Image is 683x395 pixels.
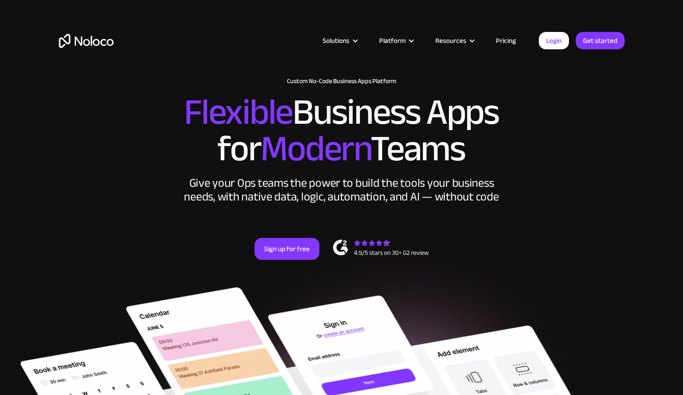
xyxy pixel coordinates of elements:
[424,35,485,47] div: Resources
[255,238,319,260] a: Sign up for free
[435,35,466,47] div: Resources
[368,35,424,47] div: Platform
[59,94,625,167] h2: Business Apps for Teams
[485,35,527,47] a: Pricing
[261,115,370,183] span: Modern
[379,35,406,47] div: Platform
[576,32,625,49] a: Get started
[539,32,569,49] a: Login
[182,176,501,204] div: Give your Ops teams the power to build the tools your business needs, with native data, logic, au...
[59,34,114,48] a: home
[311,35,368,47] div: Solutions
[323,35,349,47] div: Solutions
[184,78,292,146] span: Flexible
